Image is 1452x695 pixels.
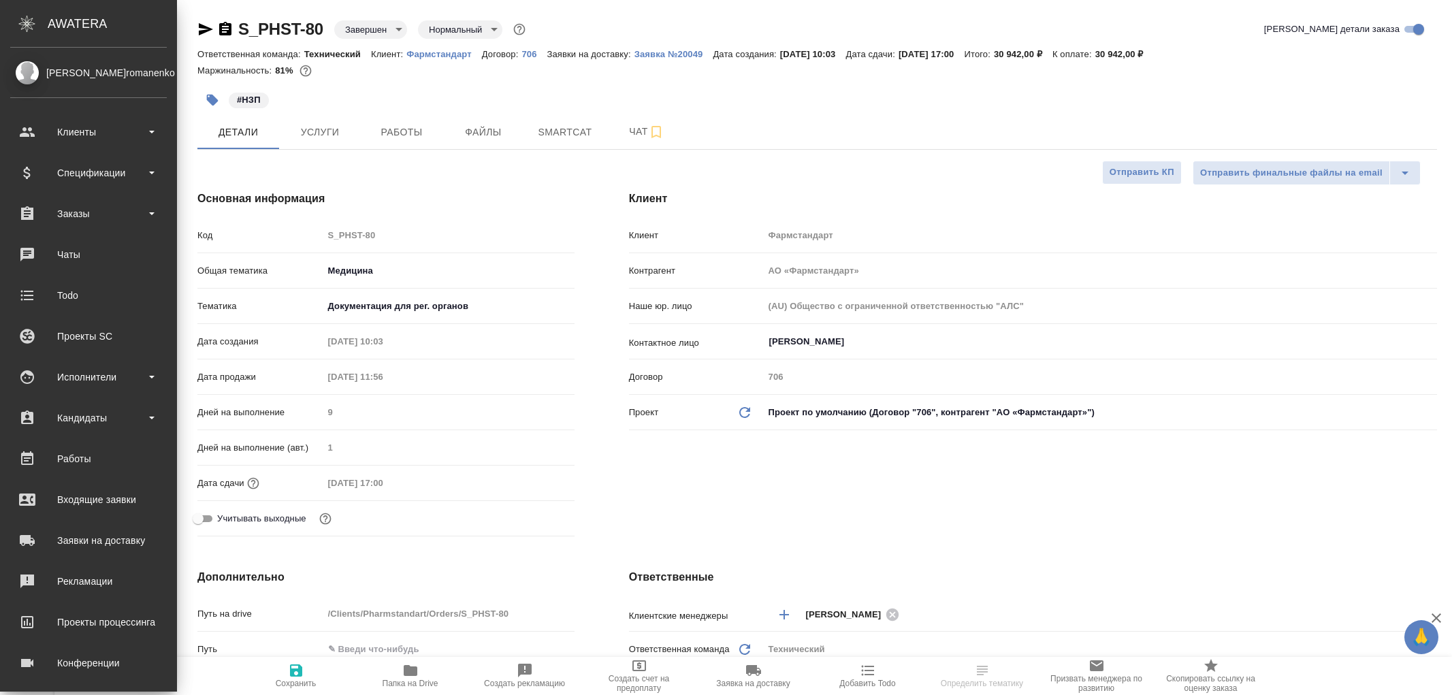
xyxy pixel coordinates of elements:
[323,604,575,624] input: Пустое поле
[629,264,764,278] p: Контрагент
[468,657,582,695] button: Создать рекламацию
[197,85,227,115] button: Добавить тэг
[1052,49,1095,59] p: К оплате:
[1193,161,1421,185] div: split button
[629,300,764,313] p: Наше юр. лицо
[197,335,323,349] p: Дата создания
[839,679,895,688] span: Добавить Todo
[197,49,304,59] p: Ответственная команда:
[582,657,696,695] button: Создать счет на предоплату
[10,489,167,510] div: Входящие заявки
[10,449,167,469] div: Работы
[3,319,174,353] a: Проекты SC
[532,124,598,141] span: Smartcat
[3,605,174,639] a: Проекты процессинга
[227,93,270,105] span: НЗП
[239,657,353,695] button: Сохранить
[197,607,323,621] p: Путь на drive
[629,370,764,384] p: Договор
[323,259,575,282] div: Медицина
[323,639,575,659] input: ✎ Введи что-нибудь
[965,49,994,59] p: Итого:
[629,336,764,350] p: Контактное лицо
[10,122,167,142] div: Клиенты
[197,229,323,242] p: Код
[237,93,261,107] p: #НЗП
[406,49,482,59] p: Фармстандарт
[1102,161,1182,184] button: Отправить КП
[1264,22,1400,36] span: [PERSON_NAME] детали заказа
[10,285,167,306] div: Todo
[941,679,1023,688] span: Определить тематику
[1162,674,1260,693] span: Скопировать ссылку на оценку заказа
[323,332,442,351] input: Пустое поле
[764,261,1437,280] input: Пустое поле
[716,679,790,688] span: Заявка на доставку
[634,48,713,61] button: Заявка №20049
[590,674,688,693] span: Создать счет на предоплату
[648,124,664,140] svg: Подписаться
[764,367,1437,387] input: Пустое поле
[197,191,575,207] h4: Основная информация
[1095,49,1154,59] p: 30 942,00 ₽
[206,124,271,141] span: Детали
[764,401,1437,424] div: Проект по умолчанию (Договор "706", контрагент "АО «Фармстандарт»")
[713,49,779,59] p: Дата создания:
[764,225,1437,245] input: Пустое поле
[341,24,391,35] button: Завершен
[197,21,214,37] button: Скопировать ссылку для ЯМессенджера
[304,49,371,59] p: Технический
[275,65,296,76] p: 81%
[3,564,174,598] a: Рекламации
[406,48,482,59] a: Фармстандарт
[768,598,801,631] button: Добавить менеджера
[1110,165,1174,180] span: Отправить КП
[629,609,764,623] p: Клиентские менеджеры
[197,264,323,278] p: Общая тематика
[696,657,811,695] button: Заявка на доставку
[806,606,904,623] div: [PERSON_NAME]
[1154,657,1268,695] button: Скопировать ссылку на оценку заказа
[1039,657,1154,695] button: Призвать менеджера по развитию
[353,657,468,695] button: Папка на Drive
[10,65,167,80] div: [PERSON_NAME]romanenko
[197,65,275,76] p: Маржинальность:
[197,441,323,455] p: Дней на выполнение (авт.)
[1200,165,1383,181] span: Отправить финальные файлы на email
[994,49,1052,59] p: 30 942,00 ₽
[521,48,547,59] a: 706
[10,367,167,387] div: Исполнители
[629,643,730,656] p: Ответственная команда
[484,679,565,688] span: Создать рекламацию
[10,244,167,265] div: Чаты
[10,571,167,592] div: Рекламации
[323,438,575,457] input: Пустое поле
[925,657,1039,695] button: Определить тематику
[323,402,575,422] input: Пустое поле
[334,20,407,39] div: Завершен
[3,278,174,312] a: Todo
[511,20,528,38] button: Доп статусы указывают на важность/срочность заказа
[297,62,314,80] button: 403.94 UAH; 4086.72 RUB;
[1048,674,1146,693] span: Призвать менеджера по развитию
[1430,340,1432,343] button: Open
[10,653,167,673] div: Конференции
[1404,620,1438,654] button: 🙏
[482,49,522,59] p: Договор:
[323,367,442,387] input: Пустое поле
[425,24,486,35] button: Нормальный
[197,406,323,419] p: Дней на выполнение
[634,49,713,59] p: Заявка №20049
[521,49,547,59] p: 706
[217,512,306,526] span: Учитывать выходные
[1410,623,1433,651] span: 🙏
[244,474,262,492] button: Если добавить услуги и заполнить их объемом, то дата рассчитается автоматически
[806,608,890,621] span: [PERSON_NAME]
[217,21,233,37] button: Скопировать ссылку
[10,612,167,632] div: Проекты процессинга
[323,225,575,245] input: Пустое поле
[629,191,1437,207] h4: Клиент
[238,20,323,38] a: S_PHST-80
[10,326,167,346] div: Проекты SC
[197,643,323,656] p: Путь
